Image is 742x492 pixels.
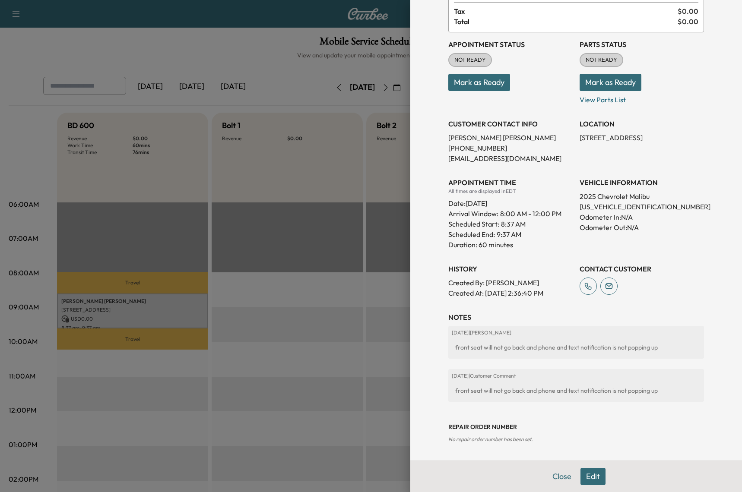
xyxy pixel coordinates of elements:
span: No repair order number has been set. [448,436,533,442]
div: Date: [DATE] [448,195,573,208]
h3: Parts Status [580,39,704,50]
p: Arrival Window: [448,208,573,219]
p: [DATE] | [PERSON_NAME] [452,329,701,336]
p: Duration: 60 minutes [448,240,573,250]
p: Created At : [DATE] 2:36:40 PM [448,288,573,298]
p: [EMAIL_ADDRESS][DOMAIN_NAME] [448,153,573,164]
h3: Appointment Status [448,39,573,50]
h3: NOTES [448,312,704,322]
span: $ 0.00 [678,16,698,27]
span: 8:00 AM - 12:00 PM [500,208,561,219]
p: [PHONE_NUMBER] [448,143,573,153]
button: Edit [580,468,606,485]
div: All times are displayed in EDT [448,188,573,195]
p: 8:37 AM [501,219,526,229]
h3: History [448,264,573,274]
p: Scheduled End: [448,229,495,240]
p: Odometer Out: N/A [580,222,704,233]
p: [DATE] | Customer Comment [452,372,701,379]
h3: APPOINTMENT TIME [448,177,573,188]
span: NOT READY [580,56,622,64]
span: Tax [454,6,678,16]
p: View Parts List [580,91,704,105]
p: 9:37 AM [497,229,521,240]
h3: CONTACT CUSTOMER [580,264,704,274]
p: 2025 Chevrolet Malibu [580,191,704,202]
h3: Repair Order number [448,423,704,431]
span: $ 0.00 [678,6,698,16]
p: Odometer In: N/A [580,212,704,222]
h3: LOCATION [580,119,704,129]
p: Created By : [PERSON_NAME] [448,278,573,288]
button: Close [547,468,577,485]
p: [STREET_ADDRESS] [580,132,704,143]
h3: CUSTOMER CONTACT INFO [448,119,573,129]
p: [PERSON_NAME] [PERSON_NAME] [448,132,573,143]
p: Scheduled Start: [448,219,499,229]
button: Mark as Ready [448,74,510,91]
p: [US_VEHICLE_IDENTIFICATION_NUMBER] [580,202,704,212]
button: Mark as Ready [580,74,641,91]
span: Total [454,16,678,27]
div: front seat will not go back and phone and text notification is not popping up [452,340,701,355]
h3: VEHICLE INFORMATION [580,177,704,188]
div: front seat will not go back and phone and text notification is not popping up [452,383,701,398]
span: NOT READY [449,56,491,64]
